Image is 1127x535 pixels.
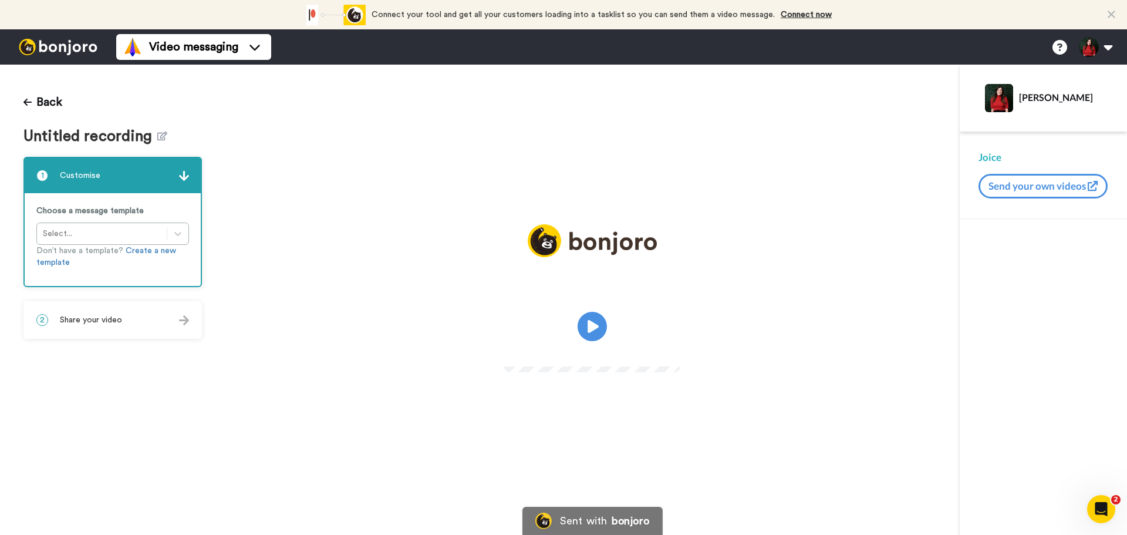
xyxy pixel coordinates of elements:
[612,516,649,526] div: bonjoro
[560,516,607,526] div: Sent with
[23,128,157,145] span: Untitled recording
[535,513,552,529] img: Bonjoro Logo
[60,314,122,326] span: Share your video
[978,174,1108,198] button: Send your own videos
[60,170,100,181] span: Customise
[179,315,189,325] img: arrow.svg
[36,170,48,181] span: 1
[149,39,238,55] span: Video messaging
[23,301,202,339] div: 2Share your video
[36,314,48,326] span: 2
[978,150,1108,164] div: Joice
[301,5,366,25] div: animation
[1111,495,1121,504] span: 2
[14,39,102,55] img: bj-logo-header-white.svg
[528,224,657,258] img: logo_full.png
[372,11,775,19] span: Connect your tool and get all your customers loading into a tasklist so you can send them a video...
[36,247,176,267] a: Create a new template
[1019,92,1108,103] div: [PERSON_NAME]
[123,38,142,56] img: vm-color.svg
[658,345,670,356] img: Full screen
[985,84,1013,112] img: Profile Image
[36,205,189,217] p: Choose a message template
[179,171,189,181] img: arrow.svg
[781,11,832,19] a: Connect now
[23,88,62,116] button: Back
[36,245,189,268] p: Don’t have a template?
[522,507,662,535] a: Bonjoro LogoSent withbonjoro
[1087,495,1115,523] iframe: Intercom live chat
